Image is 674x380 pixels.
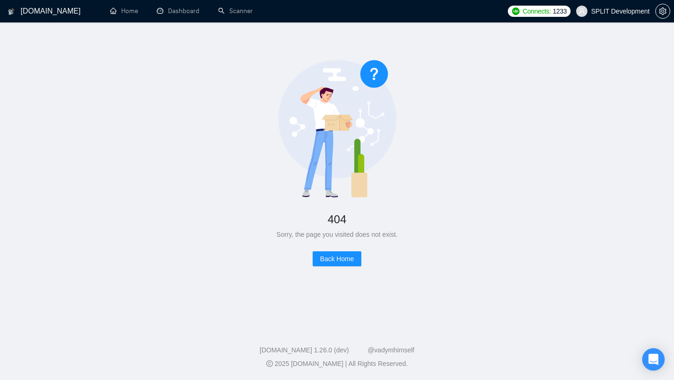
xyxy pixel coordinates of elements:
[642,348,665,371] div: Open Intercom Messenger
[512,7,520,15] img: upwork-logo.png
[367,346,414,354] a: @vadymhimself
[30,229,644,240] div: Sorry, the page you visited does not exist.
[553,6,567,16] span: 1233
[313,251,361,266] button: Back Home
[655,4,670,19] button: setting
[266,360,273,367] span: copyright
[110,7,138,15] a: homeHome
[30,209,644,229] div: 404
[157,7,199,15] a: dashboardDashboard
[655,7,670,15] a: setting
[7,359,667,369] div: 2025 [DOMAIN_NAME] | All Rights Reserved.
[579,8,585,15] span: user
[260,346,349,354] a: [DOMAIN_NAME] 1.26.0 (dev)
[320,254,354,264] span: Back Home
[218,7,253,15] a: searchScanner
[656,7,670,15] span: setting
[523,6,551,16] span: Connects:
[8,4,15,19] img: logo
